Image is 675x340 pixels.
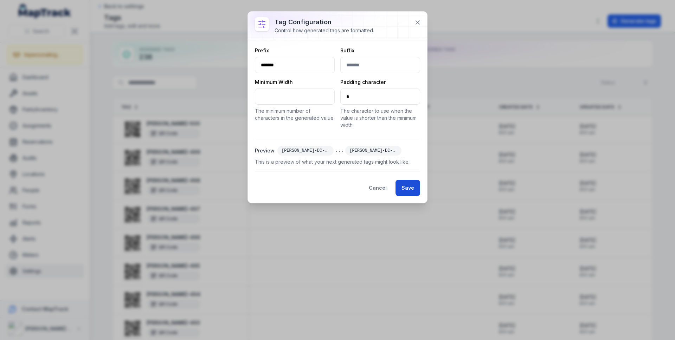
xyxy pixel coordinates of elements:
[335,147,344,154] span: ...
[340,47,354,54] label: Suffix
[255,107,335,122] p: The minimum number of characters in the generated value.
[255,147,277,154] span: Preview
[255,158,420,165] span: This is a preview of what your next generated tags might look like.
[345,146,401,156] div: [PERSON_NAME]-DC-492
[396,180,420,196] button: Save
[275,27,374,34] div: Control how generated tags are formatted.
[255,79,293,86] label: Minimum Width
[363,180,393,196] button: Cancel
[275,17,374,27] h3: Tag configuration
[255,47,269,54] label: Prefix
[340,79,386,86] label: Padding character
[277,146,334,156] div: [PERSON_NAME]-DC-003
[340,107,420,129] p: The character to use when the value is shorter than the minimum width.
